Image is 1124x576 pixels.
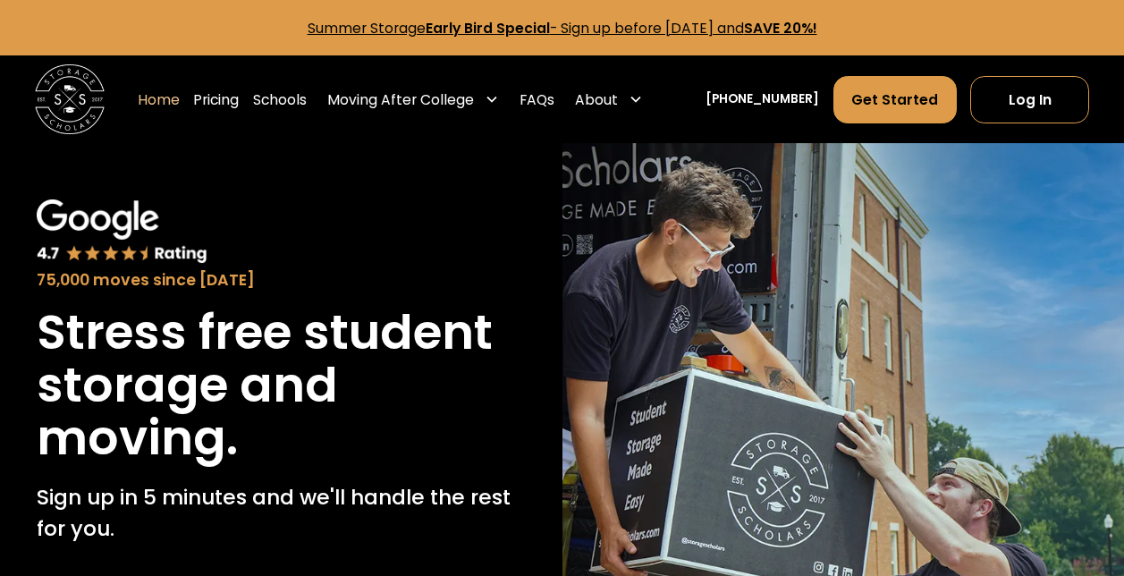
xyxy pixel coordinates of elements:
a: Home [138,75,180,124]
a: Summer StorageEarly Bird Special- Sign up before [DATE] andSAVE 20%! [308,19,817,38]
p: Sign up in 5 minutes and we'll handle the rest for you. [37,481,526,544]
strong: Early Bird Special [426,19,550,38]
div: 75,000 moves since [DATE] [37,268,526,292]
img: Google 4.7 star rating [37,199,207,265]
a: Pricing [193,75,239,124]
a: Get Started [833,76,957,123]
h1: Stress free student storage and moving. [37,306,526,464]
a: FAQs [520,75,554,124]
div: About [569,75,650,124]
div: Moving After College [327,89,474,110]
a: [PHONE_NUMBER] [706,90,819,109]
div: Moving After College [320,75,505,124]
strong: SAVE 20%! [744,19,817,38]
img: Storage Scholars main logo [35,64,105,134]
a: home [35,64,105,134]
a: Log In [970,76,1089,123]
a: Schools [253,75,307,124]
div: About [575,89,618,110]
